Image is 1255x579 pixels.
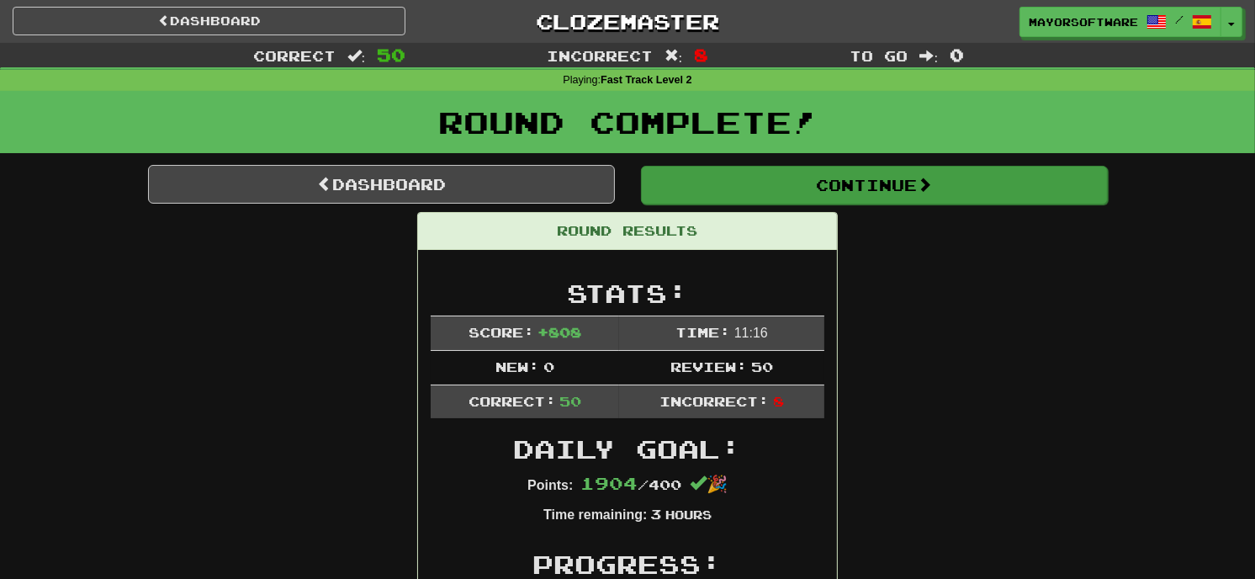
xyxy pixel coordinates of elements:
[559,393,581,409] span: 50
[431,435,824,463] h2: Daily Goal:
[665,507,712,522] small: Hours
[469,393,556,409] span: Correct:
[537,324,581,340] span: + 808
[6,105,1249,139] h1: Round Complete!
[431,279,824,307] h2: Stats:
[665,49,683,63] span: :
[641,166,1108,205] button: Continue
[670,359,747,374] span: Review:
[543,359,554,374] span: 0
[148,165,615,204] a: Dashboard
[920,49,939,63] span: :
[675,324,730,340] span: Time:
[694,45,708,65] span: 8
[734,326,768,340] span: 11 : 16
[1029,14,1138,29] span: mayorsoftware
[751,359,773,374] span: 50
[377,45,405,65] span: 50
[1019,7,1221,37] a: mayorsoftware /
[13,7,405,35] a: Dashboard
[580,476,681,492] span: / 400
[547,47,653,64] span: Incorrect
[690,475,728,493] span: 🎉
[253,47,336,64] span: Correct
[431,7,823,36] a: Clozemaster
[431,550,824,578] h2: Progress:
[527,478,573,492] strong: Points:
[495,359,539,374] span: New:
[601,74,692,86] strong: Fast Track Level 2
[469,324,534,340] span: Score:
[1175,13,1184,25] span: /
[850,47,908,64] span: To go
[773,393,784,409] span: 8
[650,506,661,522] span: 3
[347,49,366,63] span: :
[418,213,837,250] div: Round Results
[950,45,964,65] span: 0
[659,393,769,409] span: Incorrect:
[543,507,647,522] strong: Time remaining:
[580,473,638,493] span: 1904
